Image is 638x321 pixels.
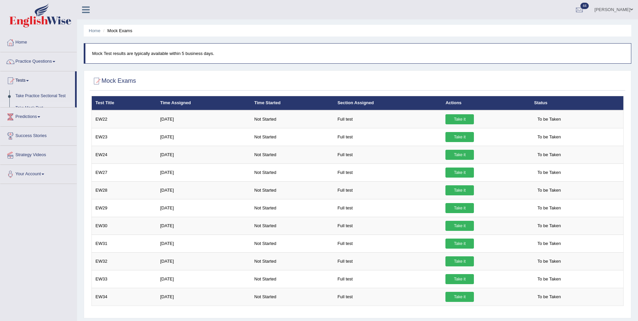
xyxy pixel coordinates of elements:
[445,221,474,231] a: Take it
[251,146,334,164] td: Not Started
[92,146,157,164] td: EW24
[12,102,75,114] a: Take Mock Test
[156,110,251,128] td: [DATE]
[445,150,474,160] a: Take it
[0,52,77,69] a: Practice Questions
[334,164,442,181] td: Full test
[92,50,624,57] p: Mock Test results are typically available within 5 business days.
[251,270,334,288] td: Not Started
[0,108,77,124] a: Predictions
[445,256,474,266] a: Take it
[445,132,474,142] a: Take it
[445,274,474,284] a: Take it
[445,239,474,249] a: Take it
[442,96,530,110] th: Actions
[530,96,624,110] th: Status
[251,252,334,270] td: Not Started
[334,235,442,252] td: Full test
[92,96,157,110] th: Test Title
[445,168,474,178] a: Take it
[534,114,564,124] span: To be Taken
[92,288,157,306] td: EW34
[534,150,564,160] span: To be Taken
[251,199,334,217] td: Not Started
[92,199,157,217] td: EW29
[534,221,564,231] span: To be Taken
[334,181,442,199] td: Full test
[92,128,157,146] td: EW23
[156,288,251,306] td: [DATE]
[334,288,442,306] td: Full test
[156,128,251,146] td: [DATE]
[534,132,564,142] span: To be Taken
[334,96,442,110] th: Section Assigned
[334,146,442,164] td: Full test
[251,128,334,146] td: Not Started
[91,76,136,86] h2: Mock Exams
[334,199,442,217] td: Full test
[334,252,442,270] td: Full test
[156,270,251,288] td: [DATE]
[445,185,474,195] a: Take it
[101,27,132,34] li: Mock Exams
[334,128,442,146] td: Full test
[251,217,334,235] td: Not Started
[251,181,334,199] td: Not Started
[251,96,334,110] th: Time Started
[0,71,75,88] a: Tests
[156,235,251,252] td: [DATE]
[92,181,157,199] td: EW28
[92,110,157,128] td: EW22
[92,252,157,270] td: EW32
[156,199,251,217] td: [DATE]
[156,252,251,270] td: [DATE]
[156,164,251,181] td: [DATE]
[534,292,564,302] span: To be Taken
[445,114,474,124] a: Take it
[534,168,564,178] span: To be Taken
[92,235,157,252] td: EW31
[534,256,564,266] span: To be Taken
[334,110,442,128] td: Full test
[334,217,442,235] td: Full test
[89,28,100,33] a: Home
[580,3,589,9] span: 44
[334,270,442,288] td: Full test
[251,110,334,128] td: Not Started
[251,288,334,306] td: Not Started
[156,146,251,164] td: [DATE]
[0,146,77,163] a: Strategy Videos
[251,164,334,181] td: Not Started
[92,270,157,288] td: EW33
[156,217,251,235] td: [DATE]
[0,33,77,50] a: Home
[0,127,77,143] a: Success Stories
[251,235,334,252] td: Not Started
[534,274,564,284] span: To be Taken
[92,217,157,235] td: EW30
[534,185,564,195] span: To be Taken
[12,90,75,102] a: Take Practice Sectional Test
[156,96,251,110] th: Time Assigned
[445,292,474,302] a: Take it
[0,165,77,182] a: Your Account
[92,164,157,181] td: EW27
[445,203,474,213] a: Take it
[534,203,564,213] span: To be Taken
[534,239,564,249] span: To be Taken
[156,181,251,199] td: [DATE]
